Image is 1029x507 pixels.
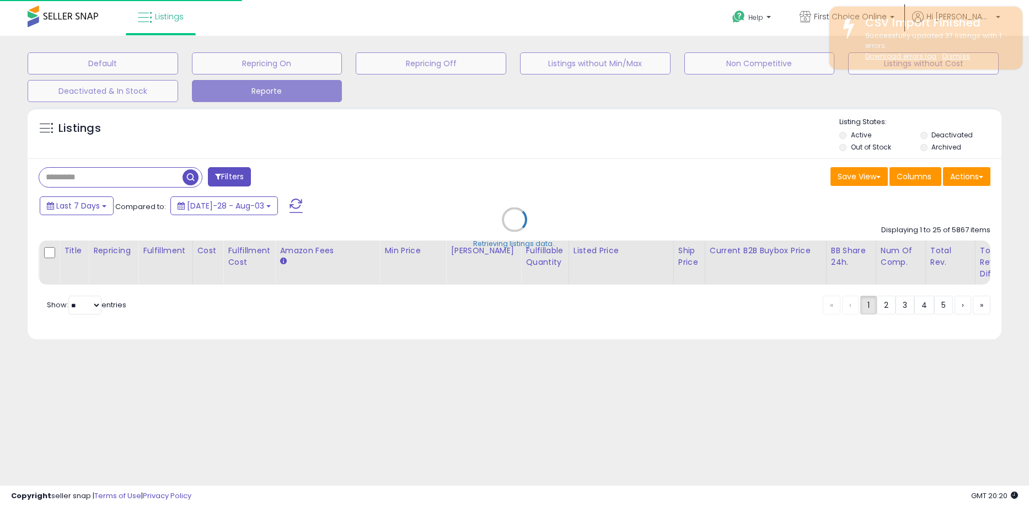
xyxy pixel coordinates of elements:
button: Reporte [192,80,342,102]
div: CSV Import Finished [857,15,1014,31]
button: Repricing Off [356,52,506,74]
strong: Copyright [11,490,51,501]
button: Listings without Min/Max [520,52,671,74]
span: Listings [155,11,184,22]
a: Privacy Policy [143,490,191,501]
span: Help [748,13,763,22]
button: Default [28,52,178,74]
a: Download errors log [865,51,936,61]
button: Non Competitive [684,52,835,74]
div: seller snap | | [11,491,191,501]
button: Deactivated & In Stock [28,80,178,102]
span: 2025-08-11 20:20 GMT [971,490,1018,501]
span: First Choice Online [814,11,887,22]
i: Get Help [732,10,746,24]
div: Successfully updated 37 listings with 1 errors. [857,31,1014,62]
button: Repricing On [192,52,342,74]
a: Terms of Use [94,490,141,501]
a: Help [723,2,782,36]
div: Retrieving listings data.. [473,239,556,249]
u: Dismiss [942,51,970,61]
